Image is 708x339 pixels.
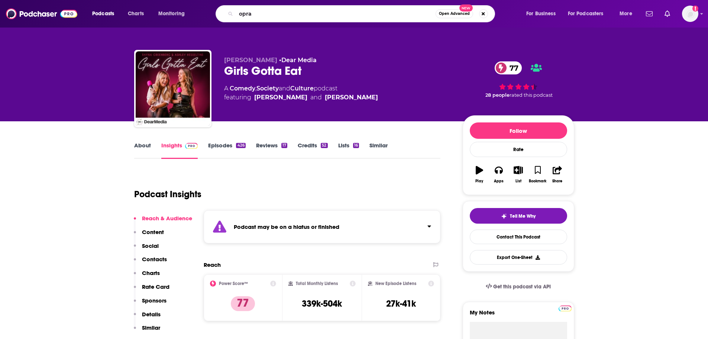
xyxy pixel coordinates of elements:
a: Similar [369,142,388,159]
p: Charts [142,269,160,276]
p: Contacts [142,256,167,263]
div: 52 [321,143,327,148]
p: Rate Card [142,283,169,290]
a: Charts [123,8,148,20]
span: Tell Me Why [510,213,536,219]
span: More [620,9,632,19]
span: featuring [224,93,378,102]
button: Similar [134,324,160,338]
p: Reach & Audience [142,215,192,222]
span: [PERSON_NAME] [224,57,277,64]
h2: New Episode Listens [375,281,416,286]
div: A podcast [224,84,378,102]
a: Show notifications dropdown [662,7,673,20]
a: 77 [495,61,522,74]
svg: Add a profile image [692,6,698,12]
span: 77 [502,61,522,74]
span: For Business [526,9,556,19]
a: Pro website [559,304,572,311]
strong: Podcast may be on a hiatus or finished [234,223,339,230]
h2: Reach [204,261,221,268]
img: Podchaser - Follow, Share and Rate Podcasts [6,7,77,21]
button: open menu [153,8,194,20]
p: 77 [231,296,255,311]
button: Share [547,161,567,188]
a: Society [256,85,279,92]
button: open menu [614,8,641,20]
button: List [508,161,528,188]
a: Lists16 [338,142,359,159]
h3: 339k-504k [302,298,342,309]
span: Charts [128,9,144,19]
h1: Podcast Insights [134,189,201,200]
a: Culture [290,85,314,92]
div: Share [552,179,562,183]
button: Export One-Sheet [470,250,567,265]
button: Show profile menu [682,6,698,22]
h2: Total Monthly Listens [296,281,338,286]
button: Social [134,242,159,256]
button: Details [134,311,161,324]
button: Bookmark [528,161,547,188]
p: Details [142,311,161,318]
a: InsightsPodchaser Pro [161,142,198,159]
span: and [310,93,322,102]
a: Credits52 [298,142,327,159]
a: Get this podcast via API [480,278,557,296]
section: Click to expand status details [204,210,441,243]
button: Content [134,228,164,242]
span: Get this podcast via API [493,284,551,290]
button: tell me why sparkleTell Me Why [470,208,567,224]
button: Contacts [134,256,167,269]
div: 16 [353,143,359,148]
a: Dear Media [281,57,317,64]
h3: 27k-41k [386,298,416,309]
input: Search podcasts, credits, & more... [236,8,436,20]
a: Contact This Podcast [470,230,567,244]
div: 17 [281,143,287,148]
button: Sponsors [134,297,167,311]
img: Podchaser Pro [185,143,198,149]
span: and [279,85,290,92]
button: Play [470,161,489,188]
span: Monitoring [158,9,185,19]
p: Content [142,228,164,236]
img: User Profile [682,6,698,22]
button: Reach & Audience [134,215,192,228]
div: Bookmark [529,179,546,183]
span: Logged in as SimonElement [682,6,698,22]
button: Rate Card [134,283,169,297]
a: Reviews17 [256,142,287,159]
div: Search podcasts, credits, & more... [223,5,502,22]
button: Apps [489,161,508,188]
div: 426 [236,143,245,148]
div: List [515,179,521,183]
span: Open Advanced [439,12,470,16]
span: New [459,4,473,12]
img: Podchaser Pro [559,306,572,311]
button: open menu [87,8,124,20]
div: Play [475,179,483,183]
p: Sponsors [142,297,167,304]
a: About [134,142,151,159]
span: • [279,57,317,64]
a: Episodes426 [208,142,245,159]
span: 28 people [485,92,510,98]
span: rated this podcast [510,92,553,98]
img: tell me why sparkle [501,213,507,219]
button: open menu [563,8,614,20]
label: My Notes [470,309,567,322]
button: Open AdvancedNew [436,9,473,18]
p: Similar [142,324,160,331]
p: Social [142,242,159,249]
span: For Podcasters [568,9,604,19]
img: Girls Gotta Eat [136,51,210,126]
button: open menu [521,8,565,20]
button: Charts [134,269,160,283]
h2: Power Score™ [219,281,248,286]
a: Comedy [230,85,255,92]
a: Show notifications dropdown [643,7,656,20]
span: , [255,85,256,92]
span: Podcasts [92,9,114,19]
